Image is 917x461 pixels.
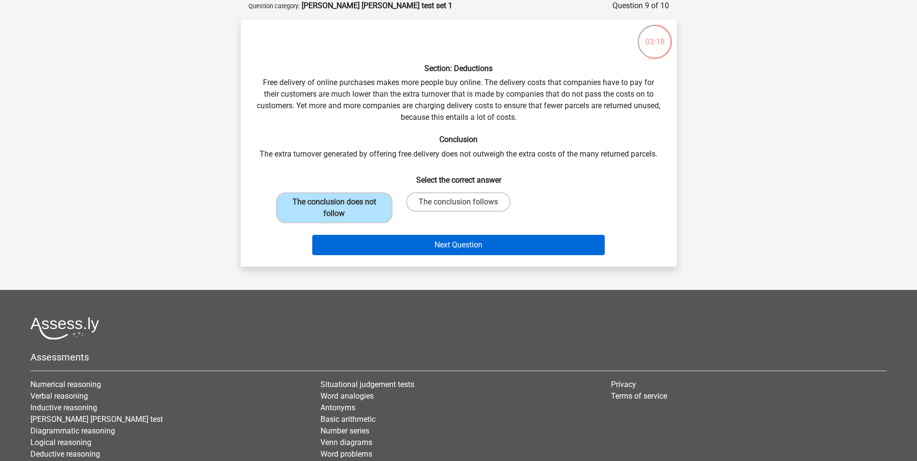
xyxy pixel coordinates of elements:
[320,380,414,389] a: Situational judgement tests
[320,391,374,401] a: Word analogies
[320,415,376,424] a: Basic arithmetic
[30,403,97,412] a: Inductive reasoning
[320,426,369,435] a: Number series
[30,449,100,459] a: Deductive reasoning
[276,192,393,223] label: The conclusion does not follow
[30,426,115,435] a: Diagrammatic reasoning
[248,2,300,10] small: Question category:
[30,317,99,340] img: Assessly logo
[30,380,101,389] a: Numerical reasoning
[30,391,88,401] a: Verbal reasoning
[30,351,887,363] h5: Assessments
[245,27,673,259] div: Free delivery of online purchases makes more people buy online. The delivery costs that companies...
[30,415,163,424] a: [PERSON_NAME] [PERSON_NAME] test
[611,391,667,401] a: Terms of service
[320,449,372,459] a: Word problems
[320,403,355,412] a: Antonyms
[256,168,661,185] h6: Select the correct answer
[30,438,91,447] a: Logical reasoning
[637,24,673,48] div: 03:18
[320,438,372,447] a: Venn diagrams
[256,64,661,73] h6: Section: Deductions
[611,380,636,389] a: Privacy
[302,1,452,10] strong: [PERSON_NAME] [PERSON_NAME] test set 1
[256,135,661,144] h6: Conclusion
[406,192,510,212] label: The conclusion follows
[312,235,605,255] button: Next Question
